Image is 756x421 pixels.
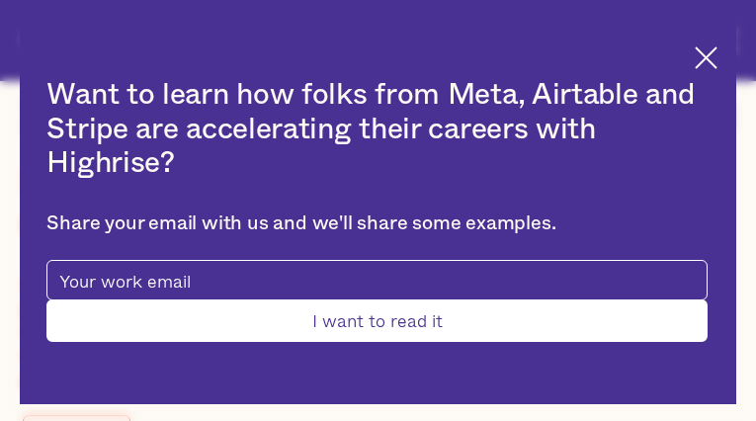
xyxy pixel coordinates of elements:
input: I want to read it [46,299,707,342]
div: Share your email with us and we'll share some examples. [46,212,707,236]
form: pop-up-modal-form [46,260,707,342]
h2: Want to learn how folks from Meta, Airtable and Stripe are accelerating their careers with Highrise? [46,78,707,181]
img: Cross icon [695,46,717,69]
input: Your work email [46,260,707,300]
